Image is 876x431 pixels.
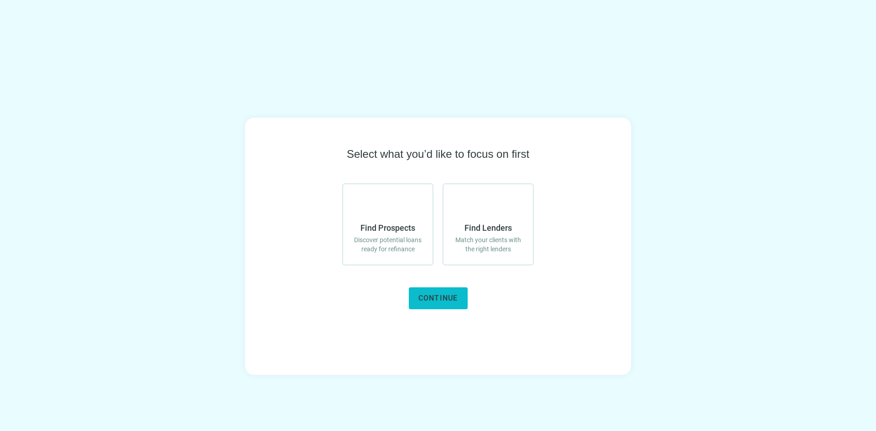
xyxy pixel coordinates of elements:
span: Find Lenders [464,223,512,234]
span: Discover potential loans ready for refinance [352,235,423,254]
span: Match your clients with the right lenders [453,235,524,254]
span: Select what you’d like to focus on first [347,147,529,161]
button: Continue [409,287,468,309]
span: Find Prospects [360,223,415,234]
span: Continue [418,294,458,302]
